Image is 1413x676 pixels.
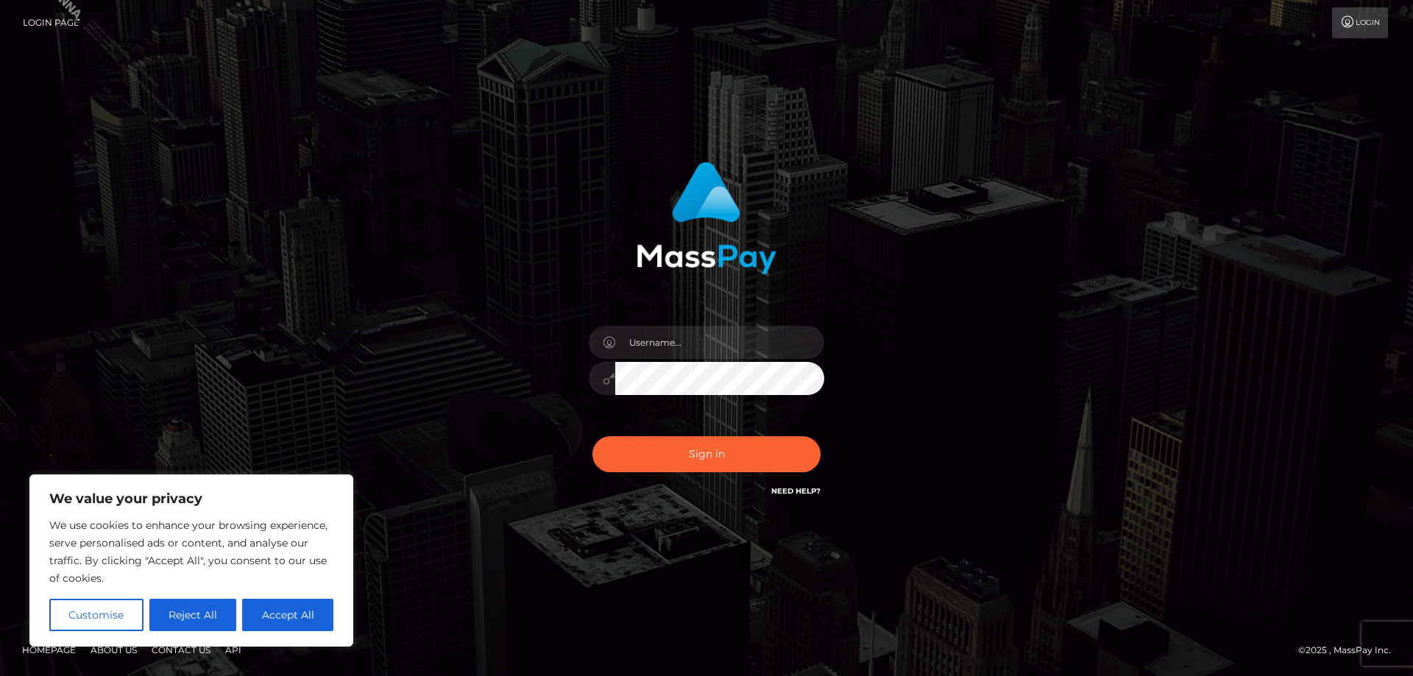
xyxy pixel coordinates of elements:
[49,490,333,508] p: We value your privacy
[16,638,82,661] a: Homepage
[149,599,237,631] button: Reject All
[771,486,821,496] a: Need Help?
[85,638,143,661] a: About Us
[219,638,247,661] a: API
[49,599,144,631] button: Customise
[146,638,216,661] a: Contact Us
[49,516,333,587] p: We use cookies to enhance your browsing experience, serve personalised ads or content, and analys...
[242,599,333,631] button: Accept All
[23,7,79,38] a: Login Page
[1332,7,1388,38] a: Login
[1298,642,1402,658] div: © 2025 , MassPay Inc.
[615,326,824,359] input: Username...
[29,474,353,647] div: We value your privacy
[637,162,776,274] img: MassPay Login
[592,436,821,472] button: Sign in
